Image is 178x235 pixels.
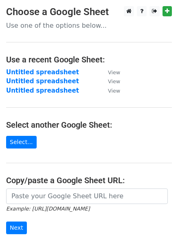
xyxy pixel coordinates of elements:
[6,69,79,76] a: Untitled spreadsheet
[6,55,172,64] h4: Use a recent Google Sheet:
[6,6,172,18] h3: Choose a Google Sheet
[6,78,79,85] a: Untitled spreadsheet
[108,69,120,75] small: View
[100,78,120,85] a: View
[6,120,172,130] h4: Select another Google Sheet:
[6,21,172,30] p: Use one of the options below...
[100,69,120,76] a: View
[100,87,120,94] a: View
[108,78,120,84] small: View
[6,136,37,149] a: Select...
[108,88,120,94] small: View
[6,222,27,234] input: Next
[6,206,90,212] small: Example: [URL][DOMAIN_NAME]
[6,188,168,204] input: Paste your Google Sheet URL here
[6,87,79,94] a: Untitled spreadsheet
[6,175,172,185] h4: Copy/paste a Google Sheet URL:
